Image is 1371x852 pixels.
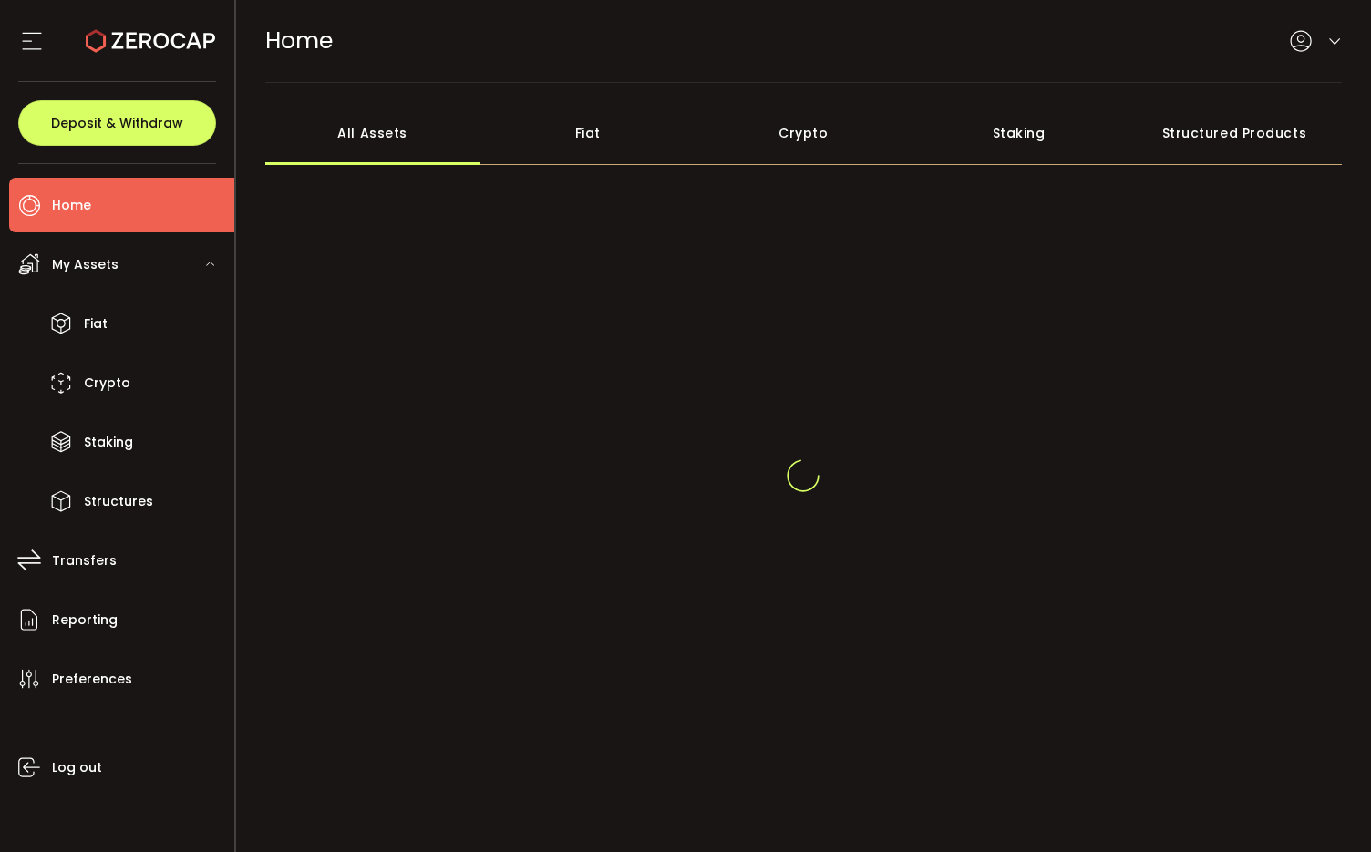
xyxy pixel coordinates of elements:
[911,101,1126,165] div: Staking
[84,488,153,515] span: Structures
[52,754,102,781] span: Log out
[52,607,118,633] span: Reporting
[52,251,119,278] span: My Assets
[52,666,132,693] span: Preferences
[51,117,183,129] span: Deposit & Withdraw
[18,100,216,146] button: Deposit & Withdraw
[696,101,911,165] div: Crypto
[480,101,696,165] div: Fiat
[84,370,130,396] span: Crypto
[52,548,117,574] span: Transfers
[265,25,333,56] span: Home
[52,192,91,219] span: Home
[84,429,133,456] span: Staking
[84,311,108,337] span: Fiat
[1127,101,1342,165] div: Structured Products
[265,101,480,165] div: All Assets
